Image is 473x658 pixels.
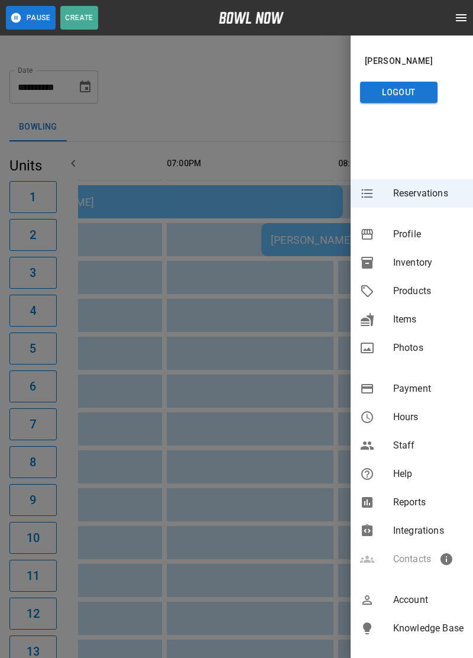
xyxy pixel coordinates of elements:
span: Help [393,467,464,481]
span: Inventory [393,256,464,270]
span: Hours [393,410,464,424]
span: Integrations [393,524,464,538]
button: Create [60,6,98,30]
span: Reservations [393,186,464,201]
span: Staff [393,438,464,453]
span: Account [393,593,464,607]
span: Knowledge Base [393,621,464,636]
div: Payment [351,375,473,403]
div: Profile [351,220,473,249]
div: Reservations [351,179,473,208]
div: Inventory [351,249,473,277]
div: Products [351,277,473,305]
span: Products [393,284,464,298]
a: Knowledge Base [351,614,473,643]
img: logo [219,12,284,24]
button: Pause [6,6,56,30]
span: Photos [393,341,464,355]
div: Items [351,305,473,334]
div: Integrations [351,517,473,545]
button: [PERSON_NAME] [360,50,438,72]
span: Profile [393,227,464,241]
button: open drawer [449,6,473,30]
div: Hours [351,403,473,431]
div: Photos [351,334,473,362]
span: Items [393,312,464,327]
span: Payment [393,382,464,396]
span: Reports [393,495,464,509]
button: Logout [360,82,438,104]
div: Account [351,586,473,614]
div: Help [351,460,473,488]
div: Reports [351,488,473,517]
div: Staff [351,431,473,460]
